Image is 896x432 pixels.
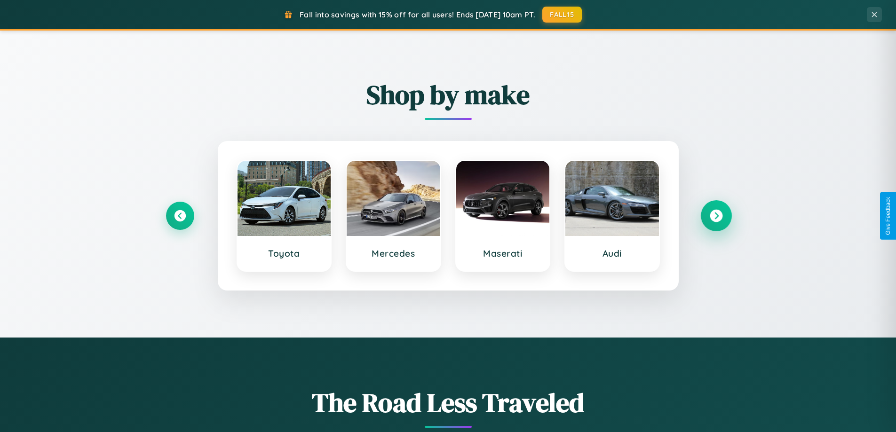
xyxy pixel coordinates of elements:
[466,248,540,259] h3: Maserati
[885,197,891,235] div: Give Feedback
[575,248,650,259] h3: Audi
[166,77,730,113] h2: Shop by make
[542,7,582,23] button: FALL15
[356,248,431,259] h3: Mercedes
[247,248,322,259] h3: Toyota
[300,10,535,19] span: Fall into savings with 15% off for all users! Ends [DATE] 10am PT.
[166,385,730,421] h1: The Road Less Traveled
